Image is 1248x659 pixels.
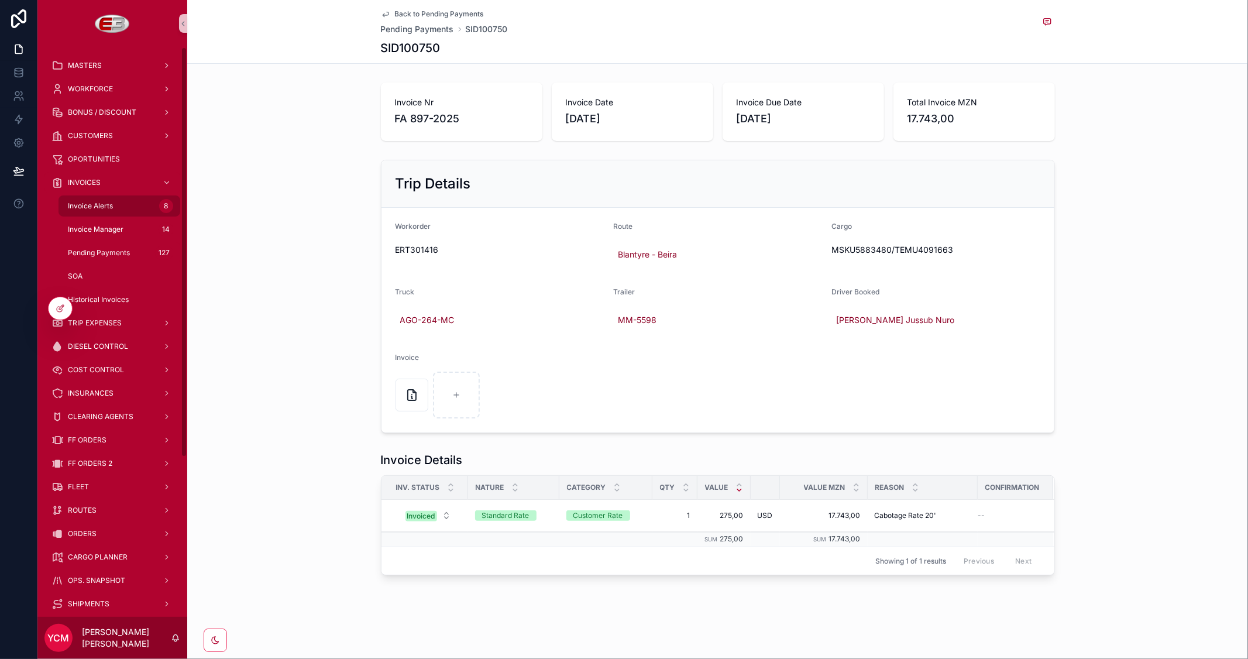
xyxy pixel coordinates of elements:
span: Blantyre - Beira [618,249,677,260]
span: USD [758,511,773,520]
span: FLEET [68,482,89,492]
span: Driver Booked [831,287,879,296]
span: SHIPMENTS [68,599,109,609]
span: Invoice [396,353,420,362]
h2: Trip Details [396,174,471,193]
small: Sum [814,536,827,543]
span: Nature [476,483,504,492]
a: Pending Payments127 [59,242,180,263]
a: [PERSON_NAME] Jussub Nuro [831,312,959,328]
span: Value [705,483,728,492]
span: DIESEL CONTROL [68,342,128,351]
a: ORDERS [44,523,180,544]
span: Total Invoice MZN [907,97,1041,108]
span: ERT301416 [396,244,604,256]
span: OPS. SNAPSHOT [68,576,125,585]
span: Value MZN [804,483,845,492]
a: WORKFORCE [44,78,180,99]
a: OPORTUNITIES [44,149,180,170]
a: SID100750 [466,23,508,35]
a: FF ORDERS 2 [44,453,180,474]
p: [PERSON_NAME] [PERSON_NAME] [82,626,171,650]
span: [DATE] [737,111,870,127]
span: [DATE] [566,111,699,127]
span: Invoice Date [566,97,699,108]
div: 127 [155,246,173,260]
a: Pending Payments [381,23,454,35]
span: OPORTUNITIES [68,155,120,164]
a: Historical Invoices [59,289,180,310]
span: Qty [660,483,675,492]
a: Blantyre - Beira [613,246,682,263]
a: CARGO PLANNER [44,547,180,568]
a: BONUS / DISCOUNT [44,102,180,123]
a: Invoice Alerts8 [59,195,180,217]
span: ORDERS [68,529,97,538]
span: -- [978,511,985,520]
span: Trailer [613,287,635,296]
span: MM-5598 [618,314,656,326]
span: Inv. Status [396,483,440,492]
span: Showing 1 of 1 results [875,557,946,566]
span: Pending Payments [68,248,130,258]
span: Invoice Nr [395,97,528,108]
span: INVOICES [68,178,101,187]
span: Truck [396,287,415,296]
a: ROUTES [44,500,180,521]
h1: SID100750 [381,40,441,56]
span: FF ORDERS [68,435,106,445]
span: Invoice Alerts [68,201,113,211]
span: Reason [875,483,905,492]
span: Route [613,222,632,231]
a: INVOICES [44,172,180,193]
span: Invoice Manager [68,225,123,234]
a: SHIPMENTS [44,593,180,615]
span: ROUTES [68,506,97,515]
h1: Invoice Details [381,452,463,468]
span: MASTERS [68,61,102,70]
span: YCM [48,631,70,645]
span: Back to Pending Payments [395,9,484,19]
img: App logo [95,14,130,33]
span: 275,00 [720,534,744,543]
a: Back to Pending Payments [381,9,484,19]
a: FF ORDERS [44,430,180,451]
span: Historical Invoices [68,295,129,304]
span: WORKFORCE [68,84,113,94]
a: COST CONTROL [44,359,180,380]
span: SOA [68,272,82,281]
a: MASTERS [44,55,180,76]
span: 1 [659,511,690,520]
div: Standard Rate [482,510,530,521]
span: 17.743,00 [907,111,1041,127]
span: Category [567,483,606,492]
button: Select Button [396,505,460,526]
a: INSURANCES [44,383,180,404]
div: Customer Rate [573,510,623,521]
span: Confirmation [985,483,1040,492]
span: 17.743,00 [829,534,861,543]
span: COST CONTROL [68,365,124,375]
span: Cabotage Rate 20' [875,511,937,520]
a: CUSTOMERS [44,125,180,146]
a: FLEET [44,476,180,497]
div: 8 [159,199,173,213]
div: scrollable content [37,47,187,617]
span: Cargo [831,222,852,231]
span: 275,00 [704,511,744,520]
span: Workorder [396,222,431,231]
a: CLEARING AGENTS [44,406,180,427]
span: FF ORDERS 2 [68,459,112,468]
span: CUSTOMERS [68,131,113,140]
div: 14 [159,222,173,236]
small: Sum [705,536,718,543]
a: DIESEL CONTROL [44,336,180,357]
a: OPS. SNAPSHOT [44,570,180,591]
span: [PERSON_NAME] Jussub Nuro [836,314,954,326]
a: TRIP EXPENSES [44,313,180,334]
span: TRIP EXPENSES [68,318,122,328]
a: MM-5598 [613,312,661,328]
span: MSKU5883480/TEMU4091663 [831,244,1040,256]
